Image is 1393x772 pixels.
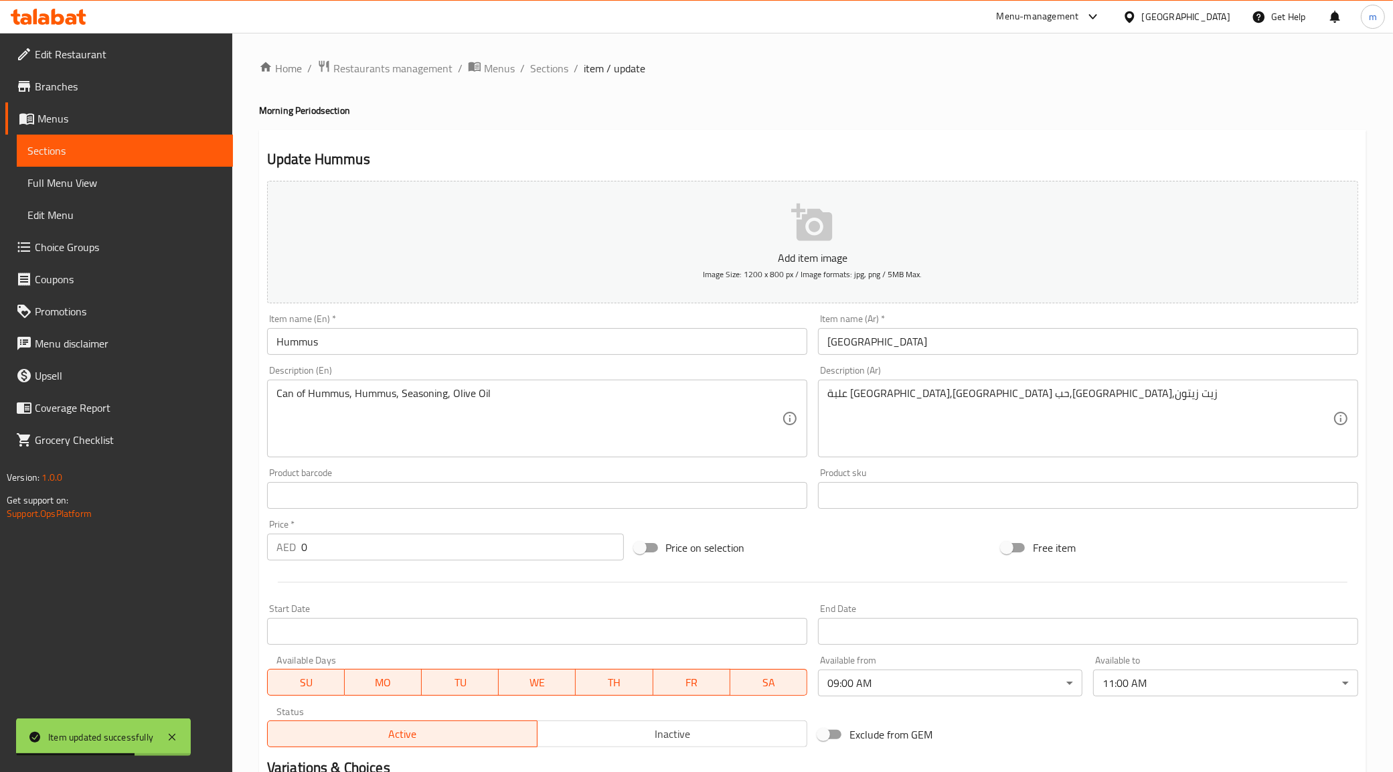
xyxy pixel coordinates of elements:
p: AED [276,539,296,555]
button: MO [345,669,422,696]
button: FR [653,669,730,696]
a: Menus [5,102,233,135]
span: Upsell [35,368,222,384]
span: Sections [27,143,222,159]
a: Menu disclaimer [5,327,233,360]
div: 09:00 AM [818,670,1083,696]
li: / [458,60,463,76]
span: Coupons [35,271,222,287]
button: Inactive [537,720,807,747]
span: Menus [37,110,222,127]
span: MO [350,673,416,692]
a: Edit Menu [17,199,233,231]
p: Add item image [288,250,1337,266]
span: Coverage Report [35,400,222,416]
span: Choice Groups [35,239,222,255]
input: Please enter price [301,534,624,560]
span: Inactive [543,724,802,744]
span: Edit Restaurant [35,46,222,62]
button: SU [267,669,345,696]
li: / [307,60,312,76]
li: / [520,60,525,76]
button: SA [730,669,807,696]
span: SA [736,673,802,692]
textarea: Can of Hummus, Hummus, Seasoning, Olive Oil [276,387,782,451]
textarea: علبة [GEOGRAPHIC_DATA],[GEOGRAPHIC_DATA] حب,[GEOGRAPHIC_DATA],زيت زيتون [827,387,1333,451]
button: TH [576,669,653,696]
input: Please enter product sku [818,482,1358,509]
span: Version: [7,469,39,486]
span: Active [273,724,532,744]
a: Edit Restaurant [5,38,233,70]
a: Coverage Report [5,392,233,424]
a: Support.OpsPlatform [7,505,92,522]
a: Grocery Checklist [5,424,233,456]
span: SU [273,673,339,692]
span: Exclude from GEM [849,726,932,743]
a: Coupons [5,263,233,295]
span: Branches [35,78,222,94]
input: Please enter product barcode [267,482,807,509]
span: Price on selection [666,540,745,556]
span: Full Menu View [27,175,222,191]
a: Sections [530,60,568,76]
span: TH [581,673,647,692]
button: TU [422,669,499,696]
a: Promotions [5,295,233,327]
input: Enter name En [267,328,807,355]
span: 1.0.0 [42,469,62,486]
button: Active [267,720,538,747]
a: Menus [468,60,515,77]
span: Menu disclaimer [35,335,222,352]
button: WE [499,669,576,696]
span: Promotions [35,303,222,319]
span: Restaurants management [333,60,453,76]
h2: Update Hummus [267,149,1358,169]
div: 11:00 AM [1093,670,1358,696]
a: Sections [17,135,233,167]
div: Menu-management [997,9,1079,25]
span: Grocery Checklist [35,432,222,448]
button: Add item imageImage Size: 1200 x 800 px / Image formats: jpg, png / 5MB Max. [267,181,1358,303]
span: Edit Menu [27,207,222,223]
a: Choice Groups [5,231,233,263]
span: item / update [584,60,645,76]
span: FR [659,673,725,692]
span: Get support on: [7,491,68,509]
input: Enter name Ar [818,328,1358,355]
span: Menus [484,60,515,76]
a: Upsell [5,360,233,392]
a: Full Menu View [17,167,233,199]
h4: Morning Period section [259,104,1366,117]
span: TU [427,673,493,692]
span: Free item [1033,540,1076,556]
a: Home [259,60,302,76]
span: m [1369,9,1377,24]
div: Item updated successfully [48,730,153,745]
span: WE [504,673,570,692]
a: Branches [5,70,233,102]
li: / [574,60,578,76]
nav: breadcrumb [259,60,1366,77]
span: Image Size: 1200 x 800 px / Image formats: jpg, png / 5MB Max. [703,266,922,282]
a: Restaurants management [317,60,453,77]
div: [GEOGRAPHIC_DATA] [1142,9,1230,24]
